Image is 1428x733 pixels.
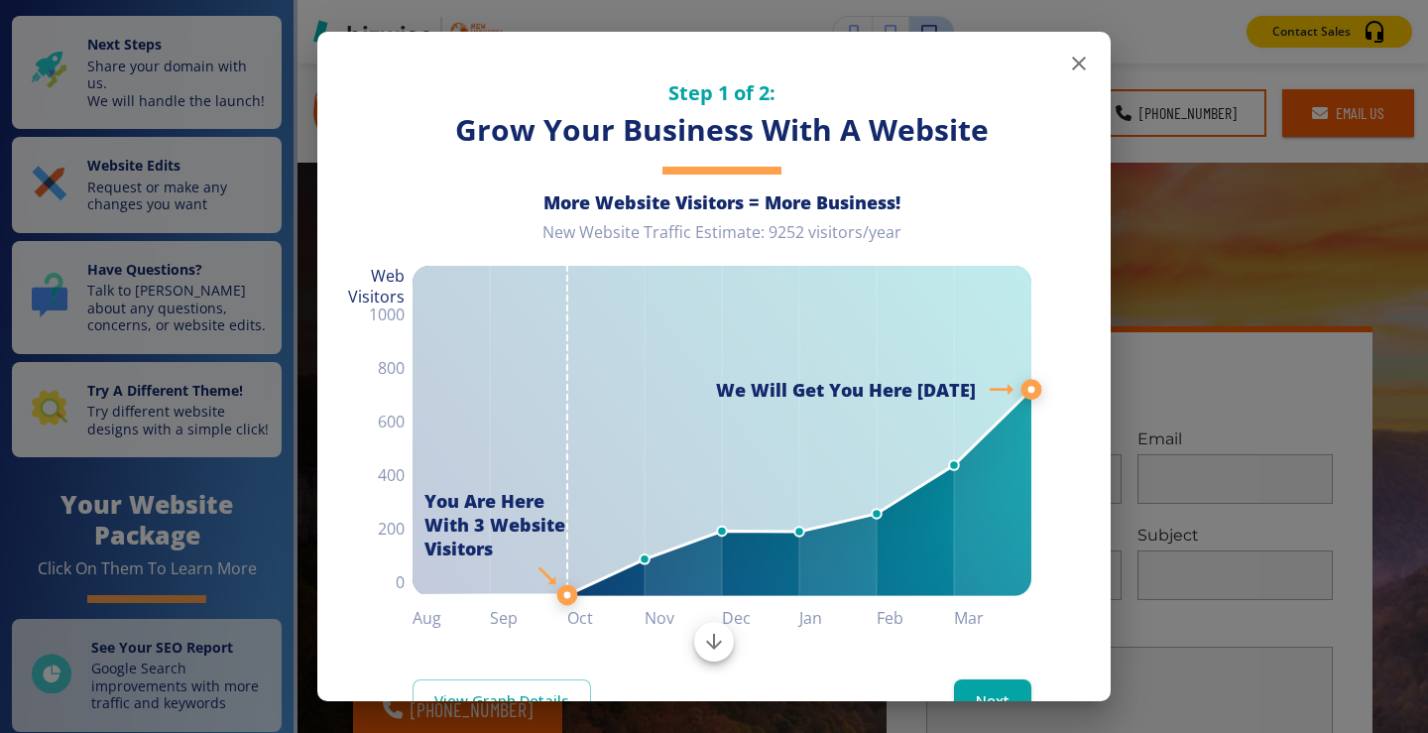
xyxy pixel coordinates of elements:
[645,604,722,632] h6: Nov
[799,604,877,632] h6: Jan
[694,622,734,662] button: Scroll to bottom
[413,110,1031,151] h3: Grow Your Business With A Website
[954,604,1031,632] h6: Mar
[413,604,490,632] h6: Aug
[567,604,645,632] h6: Oct
[954,679,1031,721] button: Next
[413,222,1031,259] div: New Website Traffic Estimate: 9252 visitors/year
[413,190,1031,214] h6: More Website Visitors = More Business!
[877,604,954,632] h6: Feb
[413,79,1031,106] h5: Step 1 of 2:
[413,679,591,721] a: View Graph Details
[722,604,799,632] h6: Dec
[490,604,567,632] h6: Sep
